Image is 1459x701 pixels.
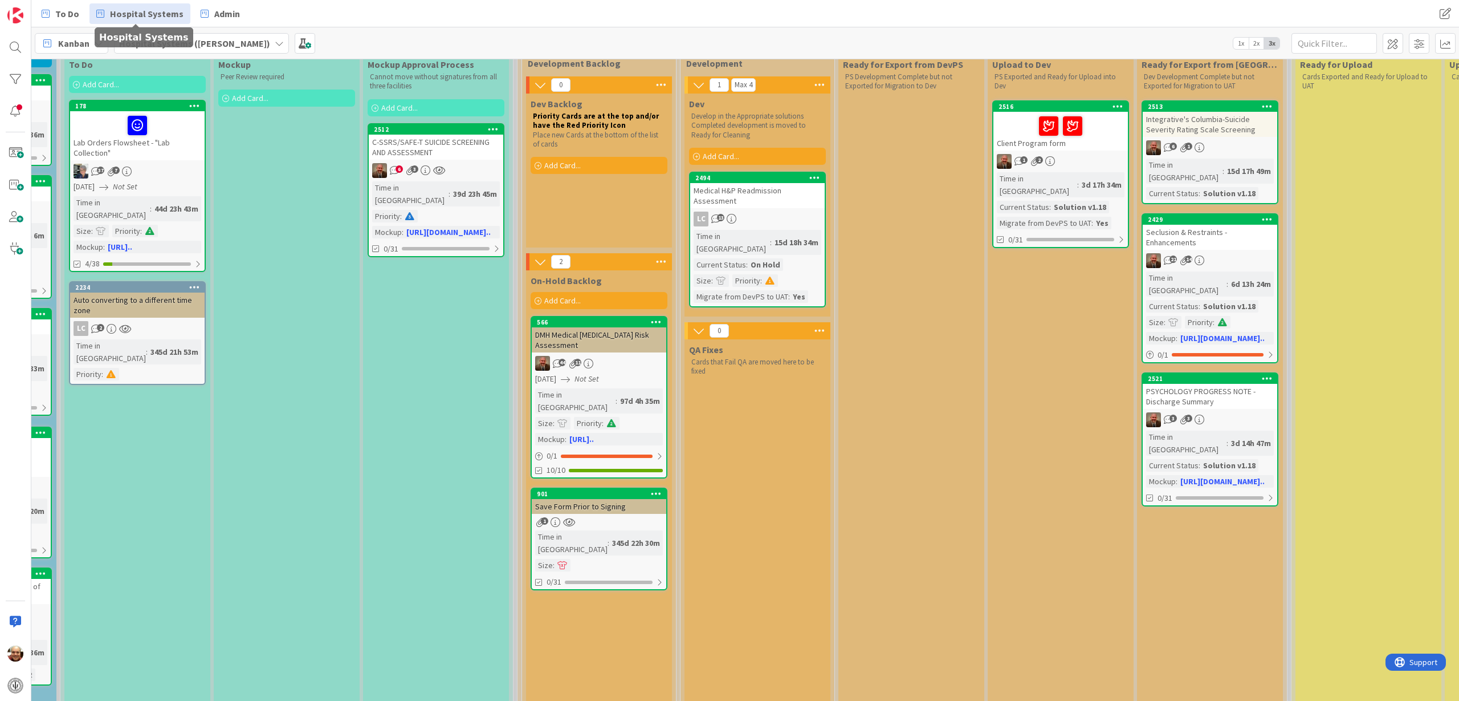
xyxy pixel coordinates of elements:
[845,72,977,91] p: PS Development Complete but not Exported for Migration to Dev
[384,243,398,255] span: 0/31
[1146,475,1176,488] div: Mockup
[99,32,189,43] h5: Hospital Systems
[1213,316,1215,329] span: :
[690,173,825,208] div: 2494Medical H&P Readmission Assessment
[694,212,708,226] div: LC
[1143,140,1277,155] div: JS
[1020,156,1028,164] span: 1
[7,646,23,662] img: Ed
[1199,300,1200,313] span: :
[772,236,821,249] div: 15d 18h 34m
[1224,165,1274,177] div: 15d 17h 49m
[532,356,666,371] div: JS
[70,111,205,160] div: Lab Orders Flowsheet - "Lab Collection"
[1164,316,1165,329] span: :
[993,102,1128,112] div: 2516
[374,125,503,133] div: 2512
[608,537,609,549] span: :
[69,59,93,70] span: To Do
[58,37,89,50] span: Kanban
[74,196,150,221] div: Time in [GEOGRAPHIC_DATA]
[703,151,739,161] span: Add Card...
[7,678,23,694] img: avatar
[574,417,602,429] div: Priority
[74,225,91,237] div: Size
[547,576,561,588] span: 0/31
[551,78,570,92] span: 0
[686,58,820,69] span: Development
[711,274,713,287] span: :
[748,258,783,271] div: On Hold
[1008,234,1023,246] span: 0/31
[770,236,772,249] span: :
[112,225,140,237] div: Priority
[110,7,184,21] span: Hospital Systems
[152,202,201,215] div: 44d 23h 43m
[691,121,824,140] p: Completed development is moved to Ready for Cleaning
[993,102,1128,151] div: 2516Client Program form
[1169,415,1177,422] span: 3
[372,181,449,206] div: Time in [GEOGRAPHIC_DATA]
[369,163,503,178] div: JS
[1146,187,1199,200] div: Current Status
[992,59,1051,70] span: Upload to Dev
[1077,179,1079,191] span: :
[532,317,666,352] div: 566DMH Medical [MEDICAL_DATA] Risk Assessment
[1146,300,1199,313] div: Current Status
[91,225,93,237] span: :
[1049,201,1051,213] span: :
[75,102,205,110] div: 178
[1185,256,1192,263] span: 14
[35,3,86,24] a: To Do
[218,59,251,70] span: Mockup
[609,537,663,549] div: 345d 22h 30m
[544,160,581,171] span: Add Card...
[532,499,666,514] div: Save Form Prior to Signing
[689,98,704,110] span: Dev
[83,79,119,90] span: Add Card...
[119,38,270,49] b: Hospital Systems ([PERSON_NAME])
[553,559,555,572] span: :
[370,72,502,91] p: Cannot move without signatures from all three facilities
[1093,217,1111,229] div: Yes
[372,210,400,222] div: Priority
[1143,384,1277,409] div: PSYCHOLOGY PROGRESS NOTE - Discharge Summary
[1148,216,1277,224] div: 2429
[1036,156,1043,164] span: 2
[533,131,665,149] p: Place new Cards at the bottom of the list of cards
[1146,431,1226,456] div: Time in [GEOGRAPHIC_DATA]
[112,167,120,174] span: 7
[535,373,556,385] span: [DATE]
[690,183,825,208] div: Medical H&P Readmission Assessment
[1143,348,1277,362] div: 0/1
[1249,38,1264,49] span: 2x
[1146,253,1161,268] img: JS
[528,58,662,69] span: Development Backlog
[732,274,760,287] div: Priority
[140,225,142,237] span: :
[74,368,101,380] div: Priority
[1180,476,1265,487] a: [URL][DOMAIN_NAME]..
[1176,332,1177,345] span: :
[232,93,268,103] span: Add Card...
[992,100,1129,248] a: 2516Client Program formJSTime in [GEOGRAPHIC_DATA]:3d 17h 34mCurrent Status:Solution v1.18Migrate...
[694,258,746,271] div: Current Status
[710,78,729,92] span: 1
[1142,213,1278,363] a: 2429Seclusion & Restraints - EnhancementsJSTime in [GEOGRAPHIC_DATA]:6d 13h 24mCurrent Status:Sol...
[694,230,770,255] div: Time in [GEOGRAPHIC_DATA]
[74,181,95,193] span: [DATE]
[553,417,555,429] span: :
[843,59,963,70] span: Ready for Export from DevPS
[1228,278,1274,290] div: 6d 13h 24m
[70,101,205,160] div: 178Lab Orders Flowsheet - "Lab Collection"
[788,290,790,303] span: :
[1226,437,1228,449] span: :
[535,417,553,429] div: Size
[70,164,205,179] div: LP
[1158,492,1172,504] span: 0/31
[97,324,104,331] span: 2
[1146,332,1176,345] div: Mockup
[1169,143,1177,150] span: 6
[1143,374,1277,409] div: 2521PSYCHOLOGY PROGRESS NOTE - Discharge Summary
[694,290,788,303] div: Migrate from DevPS to UAT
